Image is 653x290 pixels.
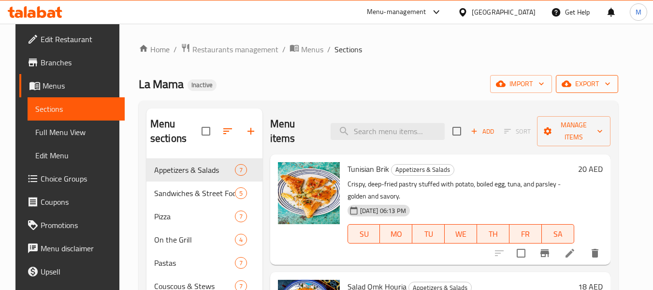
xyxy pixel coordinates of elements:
[449,227,473,241] span: WE
[477,224,509,244] button: TH
[334,44,362,55] span: Sections
[154,187,235,199] span: Sandwiches & Street Food
[235,166,247,175] span: 7
[235,187,247,199] div: items
[154,211,235,222] span: Pizza
[41,57,117,68] span: Branches
[41,196,117,208] span: Coupons
[481,227,506,241] span: TH
[19,237,125,260] a: Menu disclaimer
[511,243,531,263] span: Select to update
[391,164,454,176] div: Appetizers & Salads
[509,224,542,244] button: FR
[636,7,641,17] span: M
[235,259,247,268] span: 7
[154,164,235,176] span: Appetizers & Salads
[513,227,538,241] span: FR
[235,211,247,222] div: items
[41,266,117,277] span: Upsell
[348,224,380,244] button: SU
[445,224,477,244] button: WE
[41,243,117,254] span: Menu disclaimer
[28,97,125,121] a: Sections
[154,257,235,269] span: Pastas
[583,242,607,265] button: delete
[35,126,117,138] span: Full Menu View
[392,164,454,175] span: Appetizers & Salads
[154,234,235,245] span: On the Grill
[416,227,441,241] span: TU
[546,227,570,241] span: SA
[192,44,278,55] span: Restaurants management
[380,224,412,244] button: MO
[41,33,117,45] span: Edit Restaurant
[578,162,603,176] h6: 20 AED
[28,121,125,144] a: Full Menu View
[537,116,610,146] button: Manage items
[235,164,247,176] div: items
[564,78,610,90] span: export
[545,119,603,143] span: Manage items
[282,44,286,55] li: /
[469,126,495,137] span: Add
[235,234,247,245] div: items
[28,144,125,167] a: Edit Menu
[146,205,262,228] div: Pizza7
[327,44,331,55] li: /
[564,247,576,259] a: Edit menu item
[19,190,125,214] a: Coupons
[41,219,117,231] span: Promotions
[235,212,247,221] span: 7
[348,178,574,202] p: Crispy, deep-fried pastry stuffed with potato, boiled egg, tuna, and parsley - golden and savory.
[467,124,498,139] button: Add
[490,75,552,93] button: import
[196,121,216,141] span: Select all sections
[498,124,537,139] span: Select section first
[19,214,125,237] a: Promotions
[239,120,262,143] button: Add section
[146,251,262,275] div: Pastas7
[235,235,247,244] span: 4
[467,124,498,139] span: Add item
[542,224,574,244] button: SA
[367,6,426,18] div: Menu-management
[384,227,408,241] span: MO
[139,73,184,95] span: La Mama
[150,117,202,146] h2: Menu sections
[188,81,217,89] span: Inactive
[146,158,262,182] div: Appetizers & Salads7
[19,260,125,283] a: Upsell
[19,51,125,74] a: Branches
[139,44,170,55] a: Home
[301,44,323,55] span: Menus
[146,182,262,205] div: Sandwiches & Street Food5
[498,78,544,90] span: import
[290,43,323,56] a: Menus
[356,206,410,215] span: [DATE] 06:13 PM
[139,43,618,56] nav: breadcrumb
[35,103,117,115] span: Sections
[556,75,618,93] button: export
[43,80,117,92] span: Menus
[447,121,467,141] span: Select section
[41,173,117,184] span: Choice Groups
[35,150,117,161] span: Edit Menu
[352,227,377,241] span: SU
[19,28,125,51] a: Edit Restaurant
[19,74,125,97] a: Menus
[216,120,239,143] span: Sort sections
[188,79,217,91] div: Inactive
[181,43,278,56] a: Restaurants management
[19,167,125,190] a: Choice Groups
[331,123,445,140] input: search
[278,162,340,224] img: Tunisian Brik
[533,242,556,265] button: Branch-specific-item
[146,228,262,251] div: On the Grill4
[174,44,177,55] li: /
[472,7,536,17] div: [GEOGRAPHIC_DATA]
